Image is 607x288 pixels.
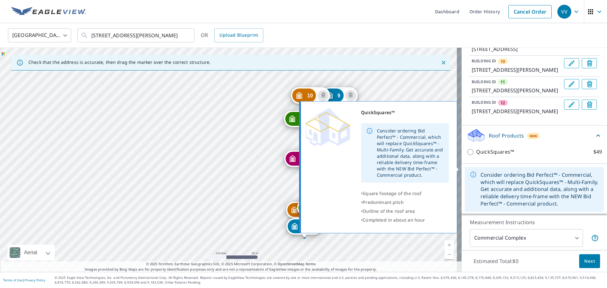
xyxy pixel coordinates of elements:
[361,198,449,207] div: •
[363,217,425,223] span: Completed in about an hour
[489,132,524,139] p: Roof Products
[286,202,322,221] div: Dropped pin, building 2, MultiFamily property, 2212 S Buckner Blvd Dallas, TX 75227
[22,245,39,260] div: Aerial
[472,79,496,84] p: BUILDING ID
[564,79,579,89] button: Edit building 11
[481,169,599,210] div: Consider ordering Bid Perfect™ - Commercial, which will replace QuickSquares™ - Multi-Family. Get...
[338,93,340,98] span: 9
[286,218,322,238] div: Dropped pin, building 1, MultiFamily property, 8125 Barclay St Dallas, TX 75227
[472,87,561,94] p: [STREET_ADDRESS][PERSON_NAME]
[557,5,571,19] div: VV
[219,31,258,39] span: Upload Blueprint
[363,199,404,205] span: Predominant pitch
[593,148,602,156] p: $49
[306,108,350,146] img: Premium
[584,257,595,265] span: Next
[472,107,561,115] p: [STREET_ADDRESS][PERSON_NAME]
[146,261,316,267] span: © 2025 TomTom, Earthstar Geographics SIO, © 2025 Microsoft Corporation, ©
[472,58,496,64] p: BUILDING ID
[361,189,449,198] div: •
[214,28,263,42] a: Upload Blueprint
[11,7,86,16] img: EV Logo
[318,90,329,101] button: Delete building 10
[8,27,71,44] div: [GEOGRAPHIC_DATA]
[467,128,602,143] div: Roof ProductsNew
[91,27,181,44] input: Search by address or latitude-longitude
[470,218,599,226] p: Measurement Instructions
[278,261,304,266] a: OpenStreetMap
[582,100,597,110] button: Delete building 12
[322,87,358,107] div: Dropped pin, building 9, MultiFamily property, 2275 Lolita Dr Dallas, TX 75227
[439,58,448,67] button: Close
[445,240,454,250] a: Current Level 18, Zoom In
[476,148,514,156] p: QuickSquares™
[470,229,583,247] div: Commercial Complex
[345,90,356,101] button: Delete building 9
[564,100,579,110] button: Edit building 12
[305,261,316,266] a: Terms
[582,79,597,89] button: Delete building 11
[3,278,23,282] a: Terms of Use
[28,59,211,65] p: Check that the address is accurate, then drag the marker over the correct structure.
[55,275,604,285] p: © 2025 Eagle View Technologies, Inc. and Pictometry International Corp. All Rights Reserved. Repo...
[500,79,505,85] span: 11
[508,5,552,18] a: Cancel Order
[363,208,415,214] span: Outline of the roof area
[307,93,313,98] span: 10
[25,278,45,282] a: Privacy Policy
[469,254,524,268] p: Estimated Total: $0
[3,278,45,282] p: |
[579,254,600,268] button: Next
[361,108,449,117] div: QuickSquares™
[8,245,55,260] div: Aerial
[445,250,454,259] a: Current Level 18, Zoom Out
[291,87,330,107] div: Dropped pin, building 10, MultiFamily property, 2248 S Buckner Blvd Dallas, TX 75227
[472,100,496,105] p: BUILDING ID
[361,216,449,224] div: •
[377,125,444,181] div: Consider ordering Bid Perfect™ - Commercial, which will replace QuickSquares™ - Multi-Family. Get...
[472,45,561,53] p: [STREET_ADDRESS]
[530,133,537,138] span: New
[361,207,449,216] div: •
[363,190,421,196] span: Square footage of the roof
[297,199,333,219] div: Dropped pin, building 3, MultiFamily property, 8121 Barclay St Dallas, TX 75227
[591,234,599,242] span: Each building may require a separate measurement report; if so, your account will be billed per r...
[284,150,323,170] div: Dropped pin, building 12, MultiFamily property, 8117 Barclay St Dallas, TX 75227
[472,66,561,74] p: [STREET_ADDRESS][PERSON_NAME]
[500,100,505,106] span: 12
[564,58,579,68] button: Edit building 10
[500,58,505,64] span: 10
[284,111,323,130] div: Dropped pin, building 11, MultiFamily property, 2244 S Buckner Blvd Dallas, TX 75227
[582,58,597,68] button: Delete building 10
[201,28,263,42] div: OR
